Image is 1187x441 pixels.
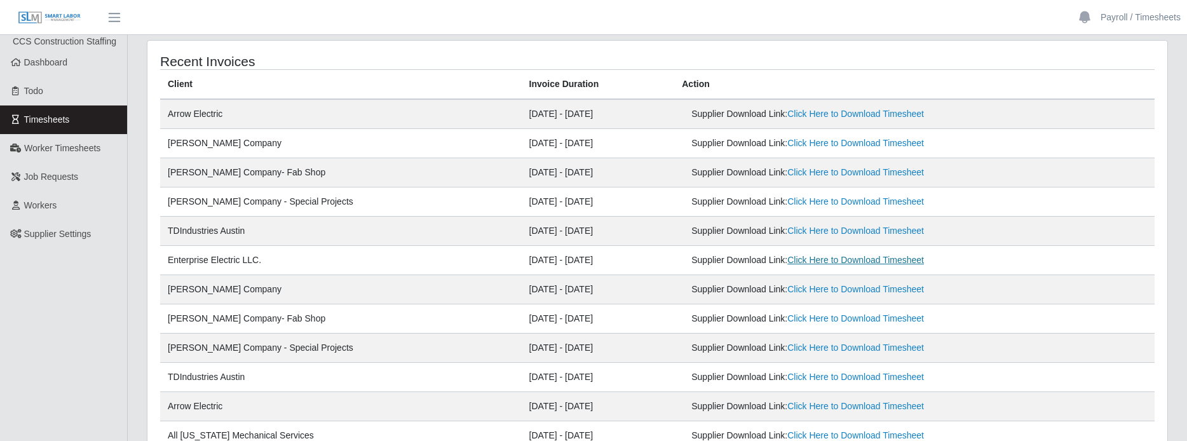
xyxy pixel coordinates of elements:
[691,107,982,121] div: Supplier Download Link:
[787,138,924,148] a: Click Here to Download Timesheet
[522,129,675,158] td: [DATE] - [DATE]
[160,99,522,129] td: Arrow Electric
[24,57,68,67] span: Dashboard
[787,167,924,177] a: Click Here to Download Timesheet
[691,254,982,267] div: Supplier Download Link:
[691,283,982,296] div: Supplier Download Link:
[787,401,924,411] a: Click Here to Download Timesheet
[691,166,982,179] div: Supplier Download Link:
[1101,11,1181,24] a: Payroll / Timesheets
[522,187,675,217] td: [DATE] - [DATE]
[160,246,522,275] td: Enterprise Electric LLC.
[160,392,522,421] td: Arrow Electric
[787,284,924,294] a: Click Here to Download Timesheet
[160,217,522,246] td: TDIndustries Austin
[160,158,522,187] td: [PERSON_NAME] Company- Fab Shop
[522,217,675,246] td: [DATE] - [DATE]
[522,246,675,275] td: [DATE] - [DATE]
[160,129,522,158] td: [PERSON_NAME] Company
[24,143,100,153] span: Worker Timesheets
[24,114,70,125] span: Timesheets
[787,255,924,265] a: Click Here to Download Timesheet
[522,334,675,363] td: [DATE] - [DATE]
[160,304,522,334] td: [PERSON_NAME] Company- Fab Shop
[160,275,522,304] td: [PERSON_NAME] Company
[691,341,982,355] div: Supplier Download Link:
[13,36,116,46] span: CCS Construction Staffing
[160,70,522,100] th: Client
[160,53,564,69] h4: Recent Invoices
[691,137,982,150] div: Supplier Download Link:
[522,70,675,100] th: Invoice Duration
[691,312,982,325] div: Supplier Download Link:
[24,200,57,210] span: Workers
[787,343,924,353] a: Click Here to Download Timesheet
[691,400,982,413] div: Supplier Download Link:
[24,172,79,182] span: Job Requests
[691,370,982,384] div: Supplier Download Link:
[24,86,43,96] span: Todo
[522,275,675,304] td: [DATE] - [DATE]
[691,224,982,238] div: Supplier Download Link:
[787,196,924,207] a: Click Here to Download Timesheet
[522,363,675,392] td: [DATE] - [DATE]
[787,109,924,119] a: Click Here to Download Timesheet
[522,158,675,187] td: [DATE] - [DATE]
[787,226,924,236] a: Click Here to Download Timesheet
[160,187,522,217] td: [PERSON_NAME] Company - Special Projects
[160,334,522,363] td: [PERSON_NAME] Company - Special Projects
[18,11,81,25] img: SLM Logo
[160,363,522,392] td: TDIndustries Austin
[787,430,924,440] a: Click Here to Download Timesheet
[674,70,1155,100] th: Action
[787,372,924,382] a: Click Here to Download Timesheet
[522,99,675,129] td: [DATE] - [DATE]
[691,195,982,208] div: Supplier Download Link:
[522,392,675,421] td: [DATE] - [DATE]
[522,304,675,334] td: [DATE] - [DATE]
[787,313,924,323] a: Click Here to Download Timesheet
[24,229,92,239] span: Supplier Settings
